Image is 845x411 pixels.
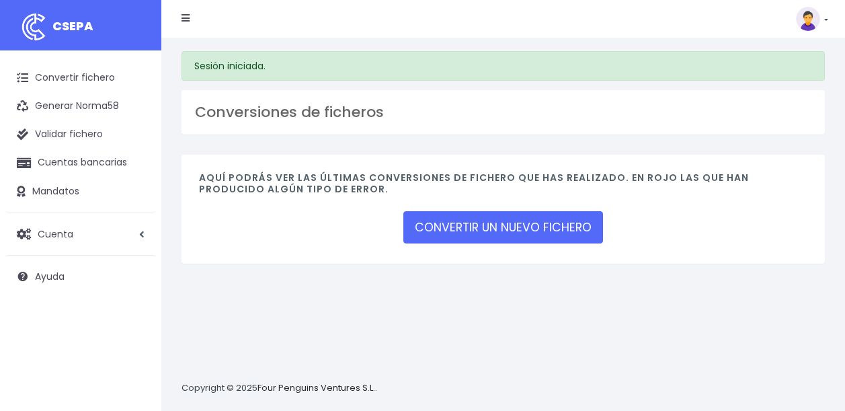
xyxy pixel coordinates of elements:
[257,381,375,394] a: Four Penguins Ventures S.L.
[7,262,155,291] a: Ayuda
[7,178,155,206] a: Mandatos
[796,7,820,31] img: profile
[17,10,50,44] img: logo
[35,270,65,283] span: Ayuda
[7,120,155,149] a: Validar fichero
[7,64,155,92] a: Convertir fichero
[7,92,155,120] a: Generar Norma58
[7,220,155,248] a: Cuenta
[195,104,811,121] h3: Conversiones de ficheros
[182,51,825,81] div: Sesión iniciada.
[7,149,155,177] a: Cuentas bancarias
[403,211,603,244] a: CONVERTIR UN NUEVO FICHERO
[182,381,377,396] p: Copyright © 2025 .
[38,227,73,240] span: Cuenta
[199,172,807,202] h4: Aquí podrás ver las últimas conversiones de fichero que has realizado. En rojo las que han produc...
[52,17,93,34] span: CSEPA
